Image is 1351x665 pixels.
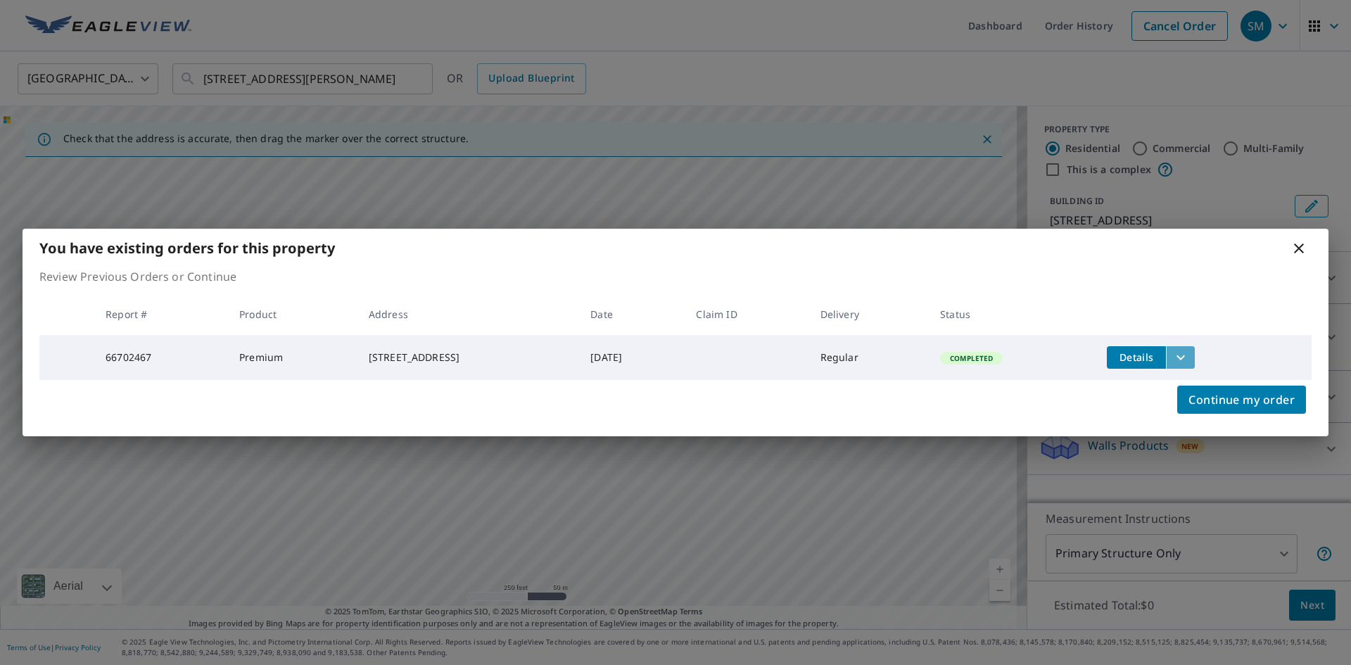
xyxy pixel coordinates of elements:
[929,293,1096,335] th: Status
[941,353,1001,363] span: Completed
[809,335,929,380] td: Regular
[579,293,685,335] th: Date
[1177,386,1306,414] button: Continue my order
[1107,346,1166,369] button: detailsBtn-66702467
[1188,390,1295,410] span: Continue my order
[228,335,357,380] td: Premium
[39,239,335,258] b: You have existing orders for this property
[94,293,228,335] th: Report #
[369,350,568,365] div: [STREET_ADDRESS]
[1166,346,1195,369] button: filesDropdownBtn-66702467
[39,268,1312,285] p: Review Previous Orders or Continue
[685,293,808,335] th: Claim ID
[94,335,228,380] td: 66702467
[1115,350,1157,364] span: Details
[357,293,579,335] th: Address
[579,335,685,380] td: [DATE]
[809,293,929,335] th: Delivery
[228,293,357,335] th: Product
